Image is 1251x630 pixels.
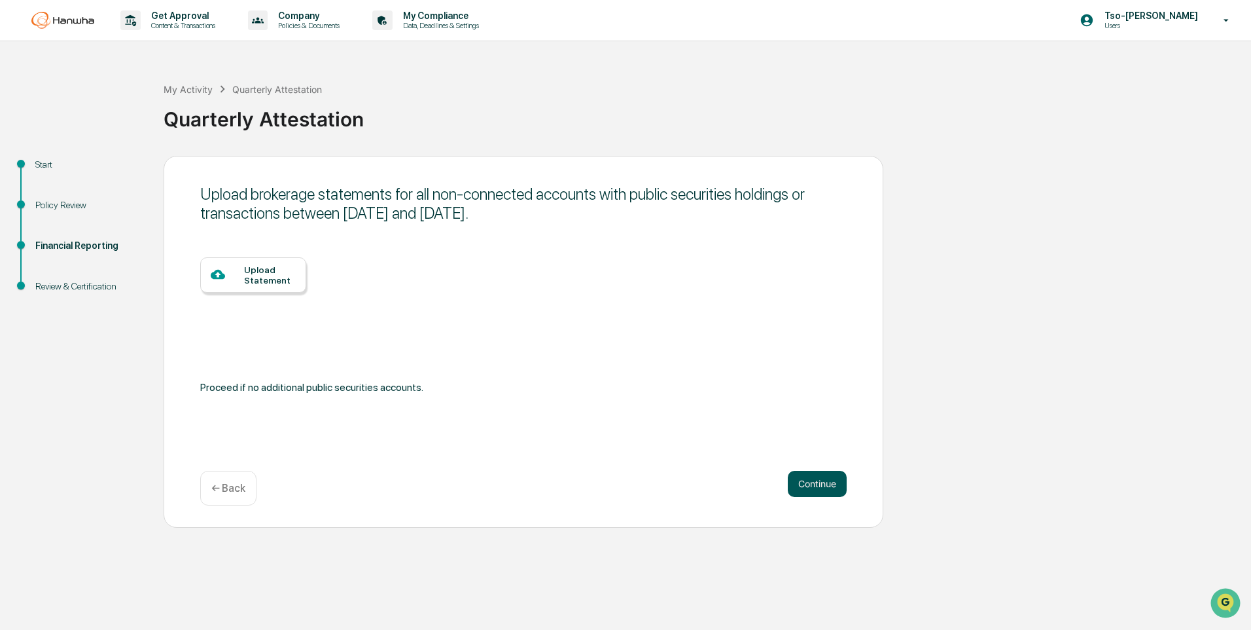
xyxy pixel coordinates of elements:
[1209,587,1244,622] iframe: Open customer support
[13,100,37,124] img: 1746055101610-c473b297-6a78-478c-a979-82029cc54cd1
[13,191,24,202] div: 🔎
[95,166,105,177] div: 🗄️
[141,10,222,21] p: Get Approval
[268,21,346,30] p: Policies & Documents
[200,185,847,223] div: Upload brokerage statements for all non-connected accounts with public securities holdings or tra...
[200,378,847,397] div: Proceed if no additional public securities accounts.
[35,239,143,253] div: Financial Reporting
[393,21,485,30] p: Data, Deadlines & Settings
[8,160,90,183] a: 🖐️Preclearance
[26,165,84,178] span: Preclearance
[35,280,143,293] div: Review & Certification
[35,198,143,212] div: Policy Review
[26,190,82,203] span: Data Lookup
[393,10,485,21] p: My Compliance
[44,113,166,124] div: We're available if you need us!
[108,165,162,178] span: Attestations
[92,221,158,232] a: Powered byPylon
[232,84,322,95] div: Quarterly Attestation
[13,166,24,177] div: 🖐️
[268,10,346,21] p: Company
[44,100,215,113] div: Start new chat
[1094,10,1205,21] p: Tso-[PERSON_NAME]
[211,482,245,494] p: ← Back
[244,265,296,286] div: Upload Statement
[31,12,94,29] img: logo
[788,471,847,497] button: Continue
[164,97,1244,131] div: Quarterly Attestation
[8,185,88,208] a: 🔎Data Lookup
[90,160,167,183] a: 🗄️Attestations
[35,158,143,172] div: Start
[13,28,238,48] p: How can we help?
[164,84,213,95] div: My Activity
[222,104,238,120] button: Start new chat
[1094,21,1205,30] p: Users
[141,21,222,30] p: Content & Transactions
[130,222,158,232] span: Pylon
